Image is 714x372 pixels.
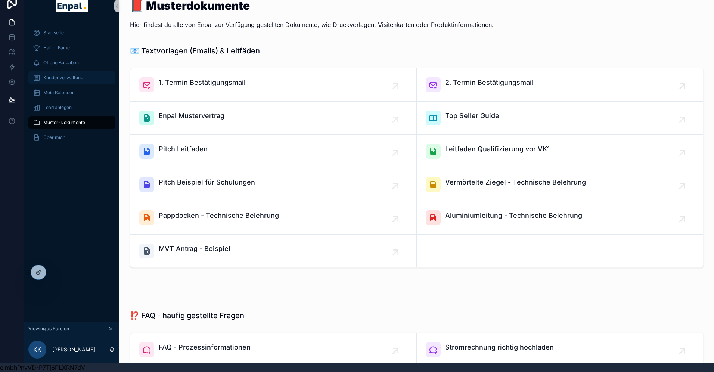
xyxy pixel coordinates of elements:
[159,144,208,154] span: Pitch Leitfaden
[130,310,244,321] h1: ⁉️ FAQ - häufig gestellte Fragen
[28,116,115,129] a: Muster-Dokumente
[24,21,119,154] div: scrollable content
[159,342,251,353] span: FAQ - Prozessinformationen
[445,210,582,221] span: Aluminiumleitung - Technische Belehrung
[28,326,69,332] span: Viewing as Karsten
[159,177,255,187] span: Pitch Beispiel für Schulungen
[417,102,703,135] a: Top Seller Guide
[130,20,494,29] p: Hier findest du alle von Enpal zur Verfügung gestellten Dokumente, wie Druckvorlagen, Visitenkart...
[417,68,703,102] a: 2. Termin Bestätigungsmail
[43,75,83,81] span: Kundenverwaltung
[28,86,115,99] a: Mein Kalender
[130,135,417,168] a: Pitch Leitfaden
[43,60,79,66] span: Offene Aufgaben
[130,168,417,201] a: Pitch Beispiel für Schulungen
[43,120,85,125] span: Muster-Dokumente
[445,111,499,121] span: Top Seller Guide
[445,177,586,187] span: Vermörtelte Ziegel - Technische Belehrung
[28,56,115,69] a: Offene Aufgaben
[28,131,115,144] a: Über mich
[417,333,703,366] a: Stromrechnung richtig hochladen
[43,90,74,96] span: Mein Kalender
[445,144,550,154] span: Leitfaden Qualifizierung vor VK1
[130,201,417,235] a: Pappdocken - Technische Belehrung
[130,102,417,135] a: Enpal Mustervertrag
[159,244,230,254] span: MVT Antrag - Beispiel
[130,46,260,56] h1: 📧 Textvorlagen (Emails) & Leitfäden
[159,77,246,88] span: 1. Termin Bestätigungsmail
[417,201,703,235] a: Aluminiumleitung - Technische Belehrung
[52,346,95,353] p: [PERSON_NAME]
[28,26,115,40] a: Startseite
[130,333,417,366] a: FAQ - Prozessinformationen
[417,135,703,168] a: Leitfaden Qualifizierung vor VK1
[445,342,554,353] span: Stromrechnung richtig hochladen
[43,45,70,51] span: Hall of Fame
[159,111,224,121] span: Enpal Mustervertrag
[130,235,417,267] a: MVT Antrag - Beispiel
[33,345,41,354] span: KK
[445,77,534,88] span: 2. Termin Bestätigungsmail
[28,41,115,55] a: Hall of Fame
[417,168,703,201] a: Vermörtelte Ziegel - Technische Belehrung
[28,71,115,84] a: Kundenverwaltung
[43,134,65,140] span: Über mich
[43,105,72,111] span: Lead anlegen
[43,30,64,36] span: Startseite
[28,101,115,114] a: Lead anlegen
[159,210,279,221] span: Pappdocken - Technische Belehrung
[130,68,417,102] a: 1. Termin Bestätigungsmail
